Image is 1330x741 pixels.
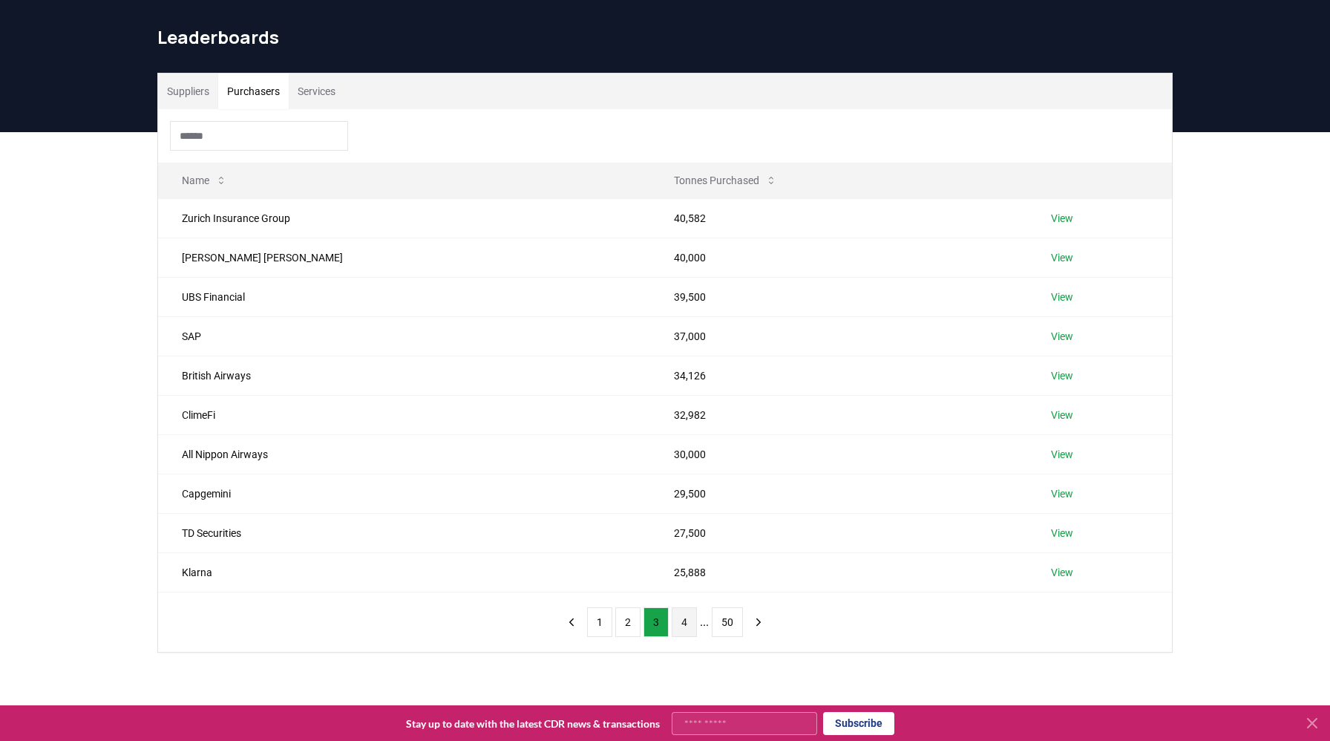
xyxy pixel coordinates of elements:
[158,238,650,277] td: [PERSON_NAME] [PERSON_NAME]
[650,277,1027,316] td: 39,500
[746,607,771,637] button: next page
[650,316,1027,356] td: 37,000
[158,198,650,238] td: Zurich Insurance Group
[712,607,743,637] button: 50
[559,607,584,637] button: previous page
[158,395,650,434] td: ClimeFi
[1051,408,1073,422] a: View
[158,316,650,356] td: SAP
[587,607,612,637] button: 1
[158,474,650,513] td: Capgemini
[1051,368,1073,383] a: View
[650,434,1027,474] td: 30,000
[1051,290,1073,304] a: View
[672,607,697,637] button: 4
[1051,211,1073,226] a: View
[650,513,1027,552] td: 27,500
[650,552,1027,592] td: 25,888
[650,198,1027,238] td: 40,582
[650,395,1027,434] td: 32,982
[615,607,641,637] button: 2
[158,434,650,474] td: All Nippon Airways
[1051,250,1073,265] a: View
[1051,329,1073,344] a: View
[1051,447,1073,462] a: View
[218,74,289,109] button: Purchasers
[1051,565,1073,580] a: View
[158,74,218,109] button: Suppliers
[650,356,1027,395] td: 34,126
[170,166,239,195] button: Name
[650,238,1027,277] td: 40,000
[157,25,1173,49] h1: Leaderboards
[650,474,1027,513] td: 29,500
[158,356,650,395] td: British Airways
[158,552,650,592] td: Klarna
[1051,486,1073,501] a: View
[1051,526,1073,541] a: View
[643,607,669,637] button: 3
[289,74,344,109] button: Services
[662,166,789,195] button: Tonnes Purchased
[158,277,650,316] td: UBS Financial
[700,613,709,631] li: ...
[158,513,650,552] td: TD Securities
